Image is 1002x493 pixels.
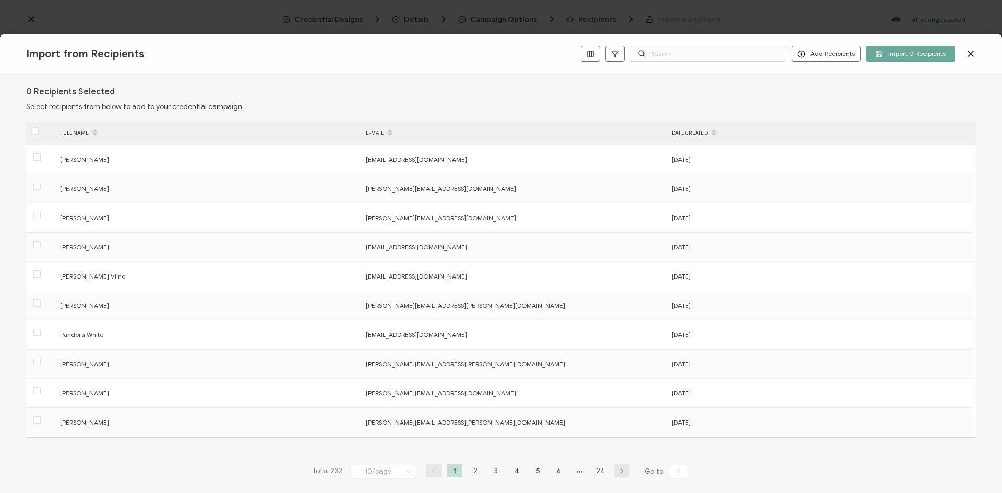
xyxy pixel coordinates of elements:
span: [DATE] [672,389,691,397]
span: [DATE] [672,243,691,251]
div: E-MAIL [361,124,666,142]
span: [PERSON_NAME][EMAIL_ADDRESS][PERSON_NAME][DOMAIN_NAME] [366,360,565,368]
span: [EMAIL_ADDRESS][DOMAIN_NAME] [366,155,467,163]
span: [DATE] [672,155,691,163]
h1: 0 Recipients Selected [26,87,115,97]
span: [EMAIL_ADDRESS][DOMAIN_NAME] [366,243,467,251]
li: 6 [551,464,567,477]
li: 3 [488,464,504,477]
span: Pandora White [60,331,103,339]
button: Import 0 Recipients [866,46,955,62]
span: [PERSON_NAME] [60,360,109,368]
button: Add Recipients [792,46,861,62]
span: [PERSON_NAME] Vilno [60,272,125,280]
span: [PERSON_NAME][EMAIL_ADDRESS][DOMAIN_NAME] [366,214,516,222]
span: [DATE] [672,418,691,426]
span: [PERSON_NAME][EMAIL_ADDRESS][PERSON_NAME][DOMAIN_NAME] [366,302,565,309]
input: Search [630,46,786,62]
div: FULL NAME [55,124,361,142]
span: [PERSON_NAME] [60,243,109,251]
span: [DATE] [672,302,691,309]
input: Select [350,465,415,479]
span: [DATE] [672,185,691,193]
span: [DATE] [672,272,691,280]
span: [PERSON_NAME] [60,185,109,193]
span: [EMAIL_ADDRESS][DOMAIN_NAME] [366,272,467,280]
span: Go to [645,464,690,479]
iframe: Chat Widget [950,443,1002,493]
span: [PERSON_NAME][EMAIL_ADDRESS][DOMAIN_NAME] [366,185,516,193]
span: [DATE] [672,214,691,222]
li: 24 [593,464,609,477]
div: DATE CREATED [666,124,972,142]
span: [DATE] [672,360,691,368]
span: [PERSON_NAME] [60,302,109,309]
span: [PERSON_NAME][EMAIL_ADDRESS][DOMAIN_NAME] [366,389,516,397]
span: [PERSON_NAME] [60,389,109,397]
li: 5 [530,464,546,477]
span: [DATE] [672,331,691,339]
li: 4 [509,464,525,477]
span: [PERSON_NAME] [60,155,109,163]
span: Select recipients from below to add to your credential campaign. [26,102,244,111]
span: Import 0 Recipients [875,50,946,58]
li: 2 [468,464,483,477]
span: Import from Recipients [26,47,144,61]
span: [EMAIL_ADDRESS][DOMAIN_NAME] [366,331,467,339]
span: [PERSON_NAME] [60,214,109,222]
span: [PERSON_NAME][EMAIL_ADDRESS][PERSON_NAME][DOMAIN_NAME] [366,418,565,426]
li: 1 [447,464,462,477]
span: [PERSON_NAME] [60,418,109,426]
span: Total 232 [312,464,342,479]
